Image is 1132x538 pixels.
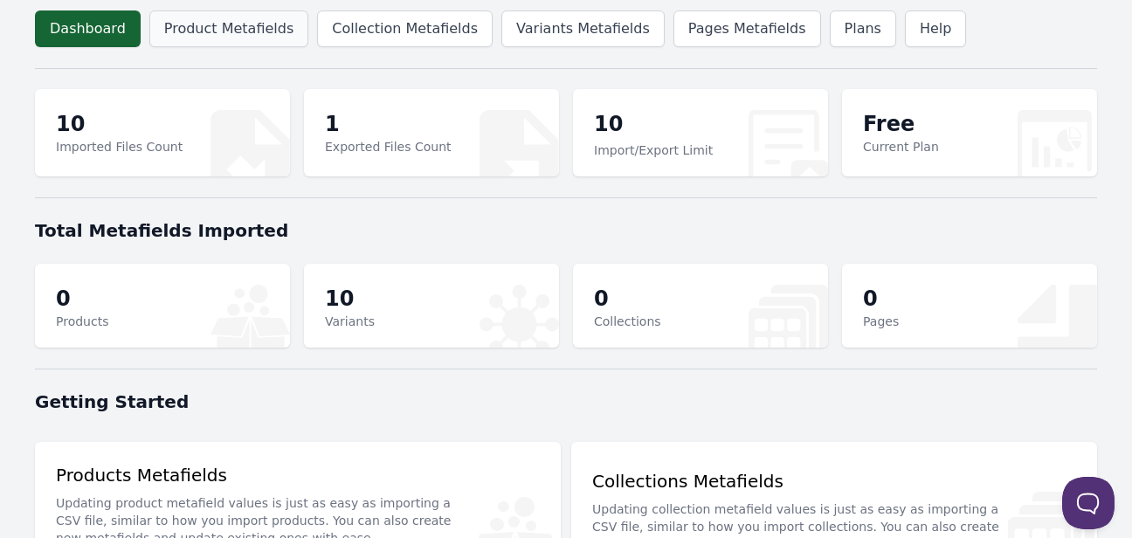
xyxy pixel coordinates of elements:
[35,218,1097,243] h1: Total Metafields Imported
[905,10,966,47] a: Help
[863,285,899,313] p: 0
[56,285,108,313] p: 0
[325,110,452,138] p: 1
[56,313,108,330] p: Products
[317,10,493,47] a: Collection Metafields
[325,285,375,313] p: 10
[830,10,896,47] a: Plans
[35,10,141,47] a: Dashboard
[1062,477,1115,529] iframe: Toggle Customer Support
[863,138,939,155] p: Current Plan
[594,110,713,141] p: 10
[56,138,183,155] p: Imported Files Count
[56,110,183,138] p: 10
[35,390,1097,414] h1: Getting Started
[594,313,661,330] p: Collections
[863,110,939,138] p: Free
[149,10,308,47] a: Product Metafields
[863,313,899,330] p: Pages
[325,138,452,155] p: Exported Files Count
[501,10,665,47] a: Variants Metafields
[594,141,713,159] p: Import/Export Limit
[325,313,375,330] p: Variants
[594,285,661,313] p: 0
[673,10,821,47] a: Pages Metafields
